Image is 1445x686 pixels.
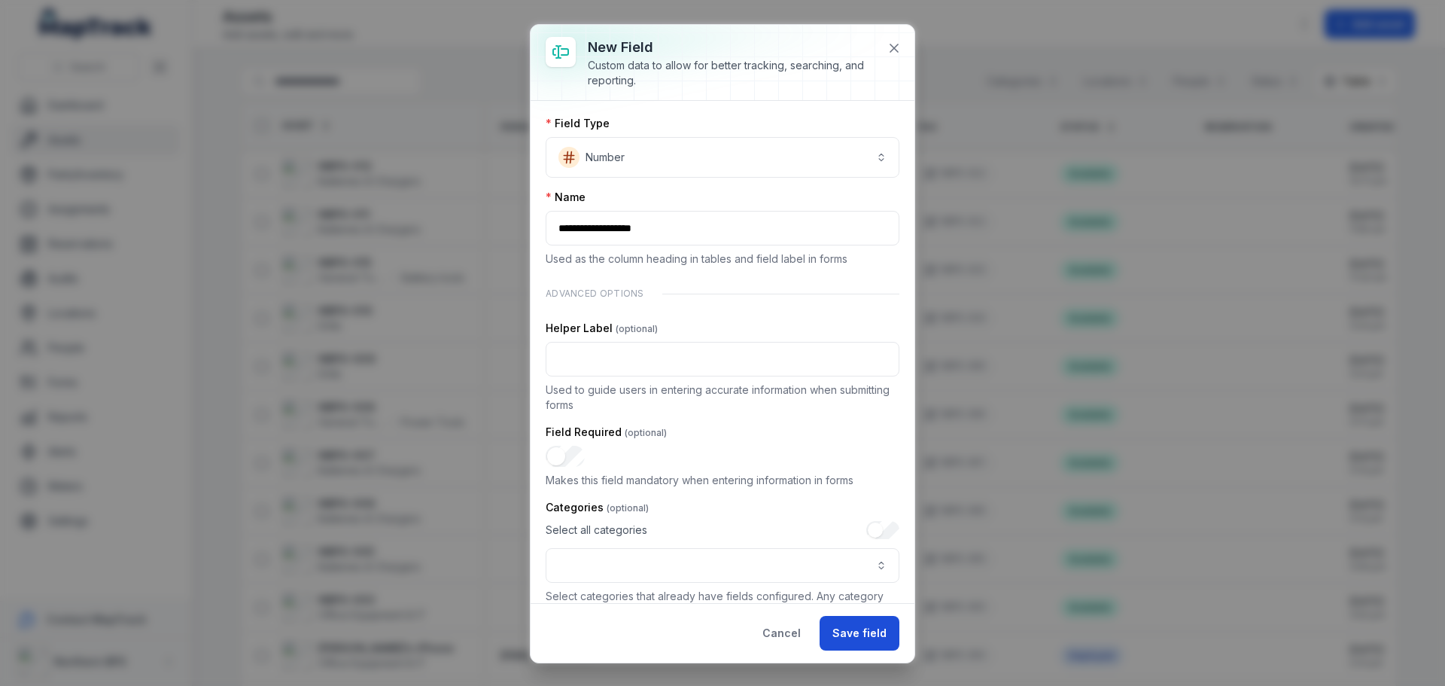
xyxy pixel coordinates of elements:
[546,500,649,515] label: Categories
[546,211,899,245] input: :rud:-form-item-label
[546,425,667,440] label: Field Required
[546,190,586,205] label: Name
[546,473,899,488] p: Makes this field mandatory when entering information in forms
[546,523,647,538] span: Select all categories
[546,137,899,178] button: Number
[546,252,899,267] p: Used as the column heading in tables and field label in forms
[750,616,814,651] button: Cancel
[820,616,899,651] button: Save field
[546,383,899,413] p: Used to guide users in entering accurate information when submitting forms
[546,589,899,619] p: Select categories that already have fields configured. Any category without fields will get this ...
[588,58,875,88] div: Custom data to allow for better tracking, searching, and reporting.
[546,521,899,583] div: :ruh:-form-item-label
[546,342,899,377] input: :ruf:-form-item-label
[546,116,610,131] label: Field Type
[546,279,899,309] div: Advanced Options
[546,321,658,336] label: Helper Label
[588,37,875,58] h3: New field
[546,446,585,467] input: :rug:-form-item-label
